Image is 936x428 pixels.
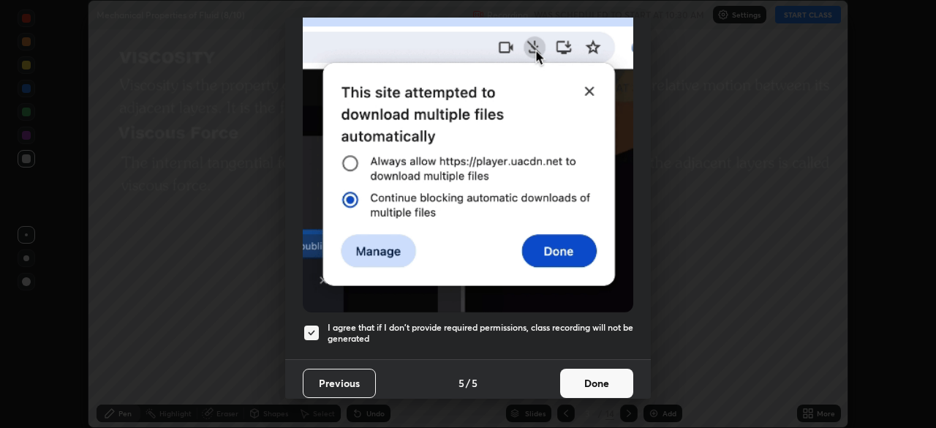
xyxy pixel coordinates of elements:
h4: 5 [458,375,464,391]
h4: 5 [472,375,478,391]
button: Previous [303,369,376,398]
button: Done [560,369,633,398]
h4: / [466,375,470,391]
h5: I agree that if I don't provide required permissions, class recording will not be generated [328,322,633,345]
